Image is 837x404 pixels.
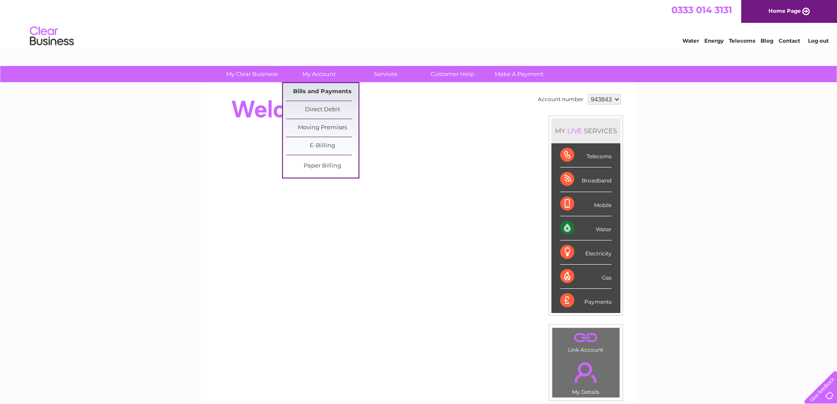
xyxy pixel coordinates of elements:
[286,137,359,155] a: E-Billing
[286,101,359,119] a: Direct Debit
[560,192,612,216] div: Mobile
[349,66,422,82] a: Services
[565,127,584,135] div: LIVE
[552,328,620,355] td: Link Account
[682,37,699,44] a: Water
[560,240,612,265] div: Electricity
[560,216,612,240] div: Water
[560,289,612,313] div: Payments
[29,23,74,50] img: logo.png
[704,37,724,44] a: Energy
[554,357,617,388] a: .
[671,4,732,15] a: 0333 014 3131
[761,37,773,44] a: Blog
[216,66,288,82] a: My Clear Business
[554,330,617,346] a: .
[483,66,555,82] a: Make A Payment
[551,118,620,143] div: MY SERVICES
[286,83,359,101] a: Bills and Payments
[808,37,829,44] a: Log out
[779,37,800,44] a: Contact
[416,66,489,82] a: Customer Help
[552,355,620,398] td: My Details
[283,66,355,82] a: My Account
[560,265,612,289] div: Gas
[211,5,627,43] div: Clear Business is a trading name of Verastar Limited (registered in [GEOGRAPHIC_DATA] No. 3667643...
[286,119,359,137] a: Moving Premises
[560,167,612,192] div: Broadband
[536,92,586,107] td: Account number
[729,37,755,44] a: Telecoms
[560,143,612,167] div: Telecoms
[286,157,359,175] a: Paper Billing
